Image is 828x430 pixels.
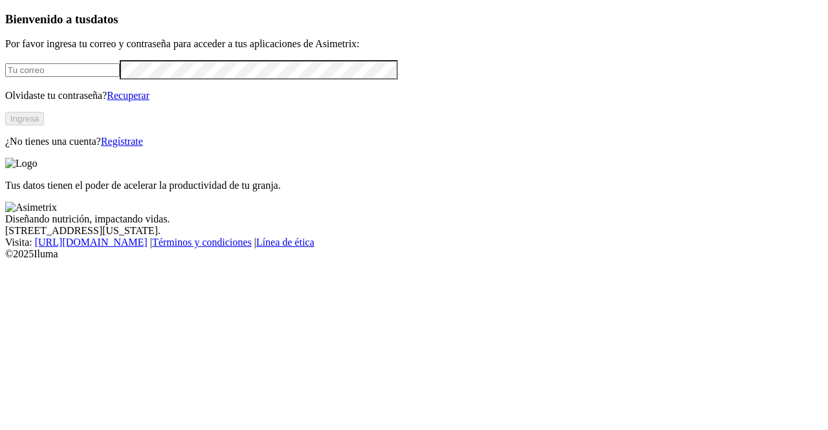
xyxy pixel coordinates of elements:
[5,202,57,213] img: Asimetrix
[35,237,147,248] a: [URL][DOMAIN_NAME]
[91,12,118,26] span: datos
[101,136,143,147] a: Regístrate
[5,225,823,237] div: [STREET_ADDRESS][US_STATE].
[5,63,120,77] input: Tu correo
[5,136,823,147] p: ¿No tienes una cuenta?
[5,237,823,248] div: Visita : | |
[5,248,823,260] div: © 2025 Iluma
[5,112,44,125] button: Ingresa
[5,180,823,191] p: Tus datos tienen el poder de acelerar la productividad de tu granja.
[5,38,823,50] p: Por favor ingresa tu correo y contraseña para acceder a tus aplicaciones de Asimetrix:
[5,158,38,169] img: Logo
[256,237,314,248] a: Línea de ética
[107,90,149,101] a: Recuperar
[5,12,823,27] h3: Bienvenido a tus
[5,213,823,225] div: Diseñando nutrición, impactando vidas.
[5,90,823,102] p: Olvidaste tu contraseña?
[152,237,252,248] a: Términos y condiciones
